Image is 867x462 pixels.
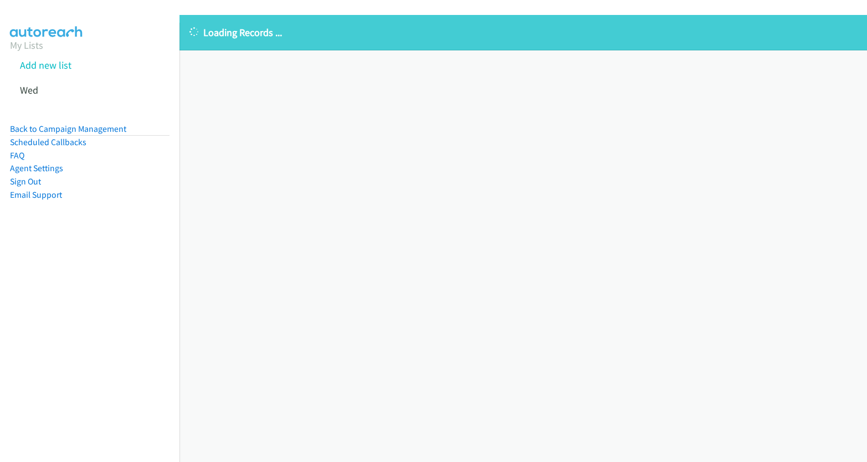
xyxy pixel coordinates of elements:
p: Loading Records ... [189,25,857,40]
a: Back to Campaign Management [10,124,126,134]
a: Agent Settings [10,163,63,173]
a: FAQ [10,150,24,161]
a: My Lists [10,39,43,52]
a: Email Support [10,189,62,200]
a: Sign Out [10,176,41,187]
a: Scheduled Callbacks [10,137,86,147]
a: Wed [20,84,38,96]
a: Add new list [20,59,71,71]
